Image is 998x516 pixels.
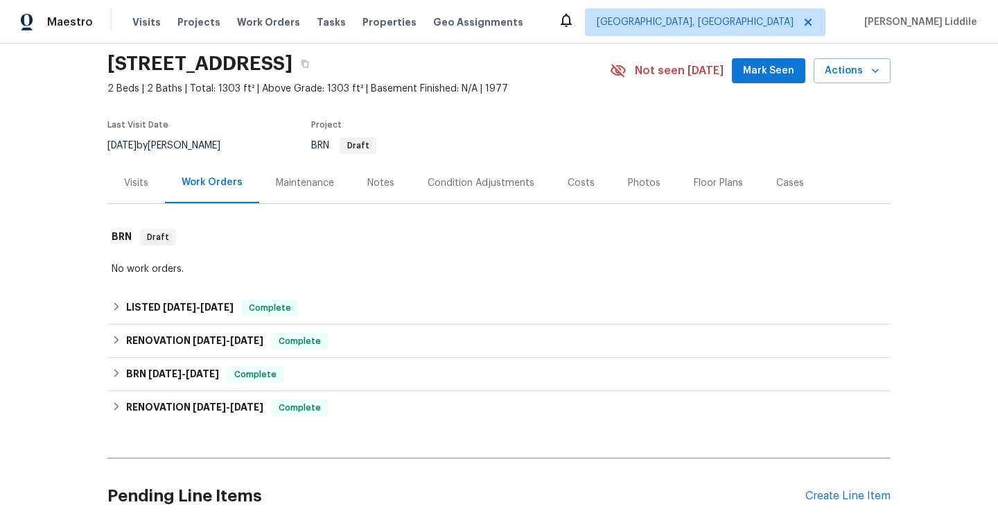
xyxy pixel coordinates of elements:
span: Tasks [317,17,346,27]
h6: LISTED [126,300,234,316]
span: Not seen [DATE] [635,64,724,78]
span: Complete [273,401,326,415]
span: Work Orders [237,15,300,29]
span: [DATE] [193,336,226,345]
span: [DATE] [230,402,263,412]
span: - [193,402,263,412]
div: Maintenance [276,176,334,190]
span: Actions [825,62,879,80]
span: [DATE] [148,369,182,379]
span: Complete [229,368,282,381]
button: Mark Seen [732,58,805,84]
span: [GEOGRAPHIC_DATA], [GEOGRAPHIC_DATA] [597,15,794,29]
div: Floor Plans [694,176,743,190]
div: Cases [776,176,804,190]
h6: RENOVATION [126,333,263,350]
span: [DATE] [107,141,137,150]
button: Copy Address [292,51,317,76]
span: Complete [243,301,297,315]
span: [PERSON_NAME] Liddile [859,15,977,29]
h6: RENOVATION [126,399,263,416]
div: Visits [124,176,148,190]
span: Properties [362,15,417,29]
div: RENOVATION [DATE]-[DATE]Complete [107,391,891,424]
div: LISTED [DATE]-[DATE]Complete [107,291,891,325]
div: by [PERSON_NAME] [107,137,237,154]
div: BRN [DATE]-[DATE]Complete [107,358,891,391]
div: Condition Adjustments [428,176,534,190]
h6: BRN [112,229,132,246]
span: 2 Beds | 2 Baths | Total: 1303 ft² | Above Grade: 1303 ft² | Basement Finished: N/A | 1977 [107,82,610,96]
div: Photos [628,176,660,190]
span: BRN [311,141,376,150]
span: Geo Assignments [433,15,523,29]
button: Actions [814,58,891,84]
span: Maestro [47,15,93,29]
span: [DATE] [230,336,263,345]
span: - [148,369,219,379]
span: Draft [141,230,175,244]
span: Mark Seen [743,62,794,80]
h2: [STREET_ADDRESS] [107,57,292,71]
span: Last Visit Date [107,121,168,129]
h6: BRN [126,366,219,383]
div: BRN Draft [107,215,891,259]
span: [DATE] [200,302,234,312]
div: Notes [367,176,394,190]
span: Visits [132,15,161,29]
span: [DATE] [193,402,226,412]
span: Draft [342,141,375,150]
div: Costs [568,176,595,190]
span: [DATE] [163,302,196,312]
div: Create Line Item [805,490,891,503]
span: Complete [273,334,326,348]
span: - [193,336,263,345]
span: [DATE] [186,369,219,379]
span: Project [311,121,342,129]
span: - [163,302,234,312]
span: Projects [177,15,220,29]
div: RENOVATION [DATE]-[DATE]Complete [107,325,891,358]
div: No work orders. [112,262,886,276]
div: Work Orders [182,175,243,189]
